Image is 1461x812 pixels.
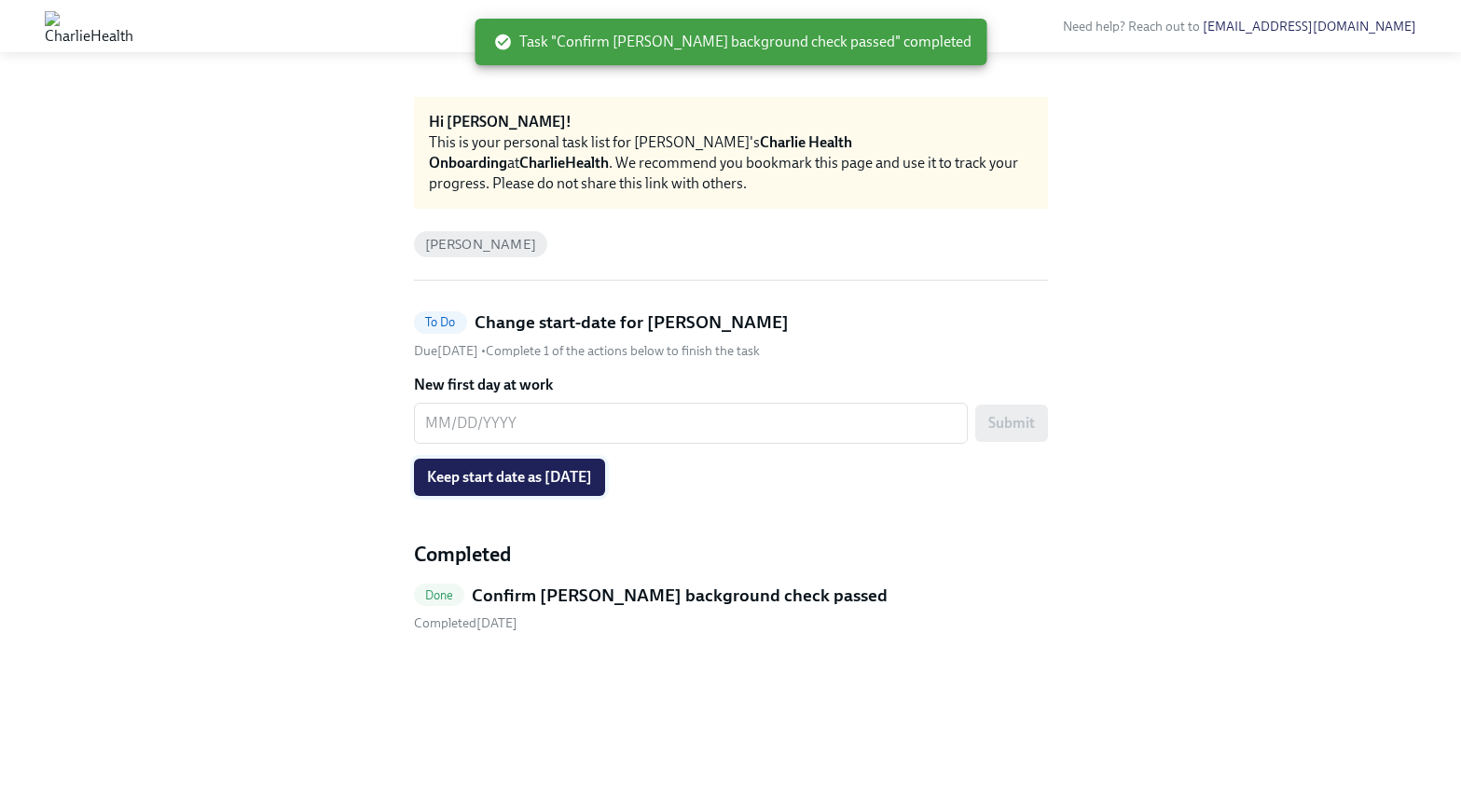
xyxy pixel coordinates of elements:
img: CharlieHealth [45,11,133,41]
div: • Complete 1 of the actions below to finish the task [414,342,760,360]
strong: CharlieHealth [519,154,609,172]
a: DoneConfirm [PERSON_NAME] background check passed Completed[DATE] [414,584,1048,633]
span: [PERSON_NAME] [414,238,548,252]
label: New first day at work [414,375,1048,395]
strong: Hi [PERSON_NAME]! [429,113,572,131]
h5: Confirm [PERSON_NAME] background check passed [472,584,888,608]
span: Thursday, September 4th 2025, 10:00 am [414,343,481,359]
span: Wednesday, September 3rd 2025, 1:20 pm [414,615,517,631]
span: Task "Confirm [PERSON_NAME] background check passed" completed [493,32,972,52]
span: Need help? Reach out to [1063,19,1416,34]
button: Keep start date as [DATE] [414,459,605,496]
h5: Change start-date for [PERSON_NAME] [475,310,789,335]
div: This is your personal task list for [PERSON_NAME]'s at . We recommend you bookmark this page and ... [429,132,1033,194]
a: [EMAIL_ADDRESS][DOMAIN_NAME] [1203,19,1416,34]
a: To DoChange start-date for [PERSON_NAME]Due[DATE] •Complete 1 of the actions below to finish the ... [414,310,1048,360]
span: Done [414,588,465,602]
span: Keep start date as [DATE] [427,468,592,487]
span: To Do [414,315,467,329]
h4: Completed [414,541,1048,569]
